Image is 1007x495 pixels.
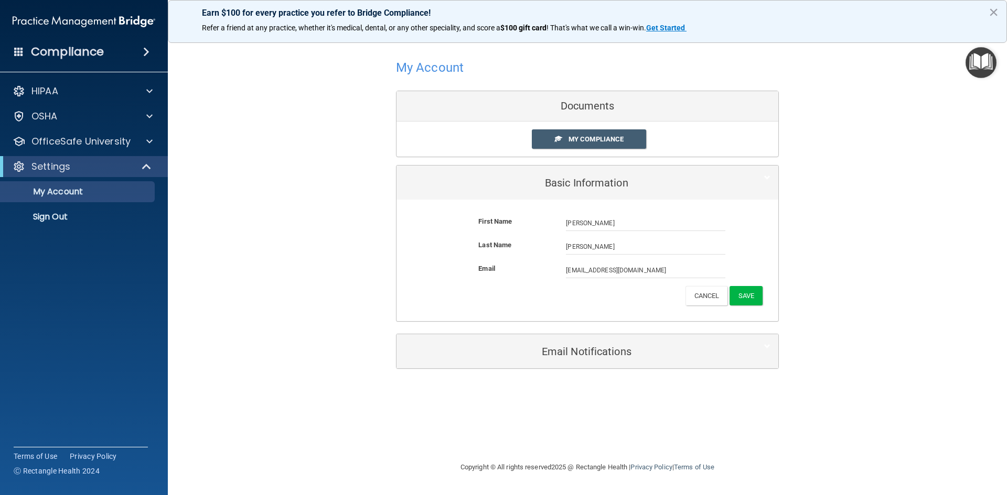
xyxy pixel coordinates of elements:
[547,24,646,32] span: ! That's what we call a win-win.
[646,24,685,32] strong: Get Started
[478,217,512,225] b: First Name
[404,339,770,363] a: Email Notifications
[202,24,500,32] span: Refer a friend at any practice, whether it's medical, dental, or any other speciality, and score a
[31,85,58,97] p: HIPAA
[7,212,150,222] p: Sign Out
[31,110,58,123] p: OSHA
[13,110,153,123] a: OSHA
[70,451,117,461] a: Privacy Policy
[630,463,672,471] a: Privacy Policy
[31,45,104,59] h4: Compliance
[966,47,997,78] button: Open Resource Center
[730,286,763,305] button: Save
[685,286,728,305] button: Cancel
[13,160,152,173] a: Settings
[396,61,464,74] h4: My Account
[404,171,770,194] a: Basic Information
[202,8,973,18] p: Earn $100 for every practice you refer to Bridge Compliance!
[500,24,547,32] strong: $100 gift card
[13,85,153,97] a: HIPAA
[569,135,624,143] span: My Compliance
[31,135,131,148] p: OfficeSafe University
[31,160,70,173] p: Settings
[404,177,738,189] h5: Basic Information
[396,450,779,484] div: Copyright © All rights reserved 2025 @ Rectangle Health | |
[478,265,495,272] b: Email
[674,463,714,471] a: Terms of Use
[404,346,738,357] h5: Email Notifications
[7,186,150,197] p: My Account
[13,135,153,148] a: OfficeSafe University
[478,241,511,249] b: Last Name
[989,4,999,20] button: Close
[13,11,155,32] img: PMB logo
[14,451,57,461] a: Terms of Use
[397,91,778,122] div: Documents
[646,24,687,32] a: Get Started
[14,466,100,476] span: Ⓒ Rectangle Health 2024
